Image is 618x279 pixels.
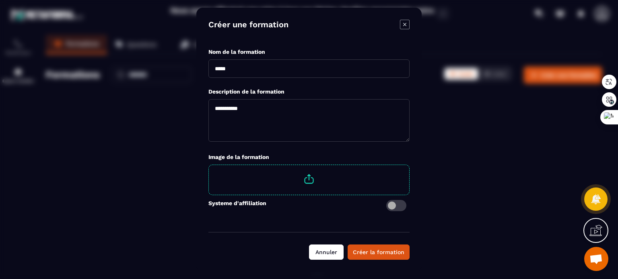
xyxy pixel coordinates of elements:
label: Description de la formation [208,88,284,95]
h4: Créer une formation [208,20,288,31]
label: Nom de la formation [208,49,265,55]
label: Systeme d'affiliation [208,200,266,211]
div: Créer la formation [353,248,404,256]
label: Image de la formation [208,154,269,160]
a: Ouvrir le chat [584,247,608,271]
button: Annuler [309,244,344,260]
button: Créer la formation [348,244,410,260]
